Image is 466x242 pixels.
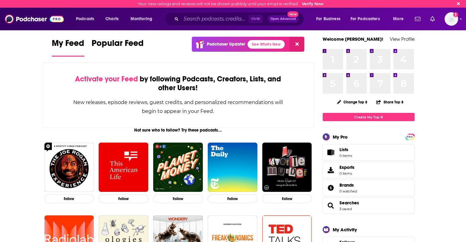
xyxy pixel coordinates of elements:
[72,14,102,24] button: open menu
[339,154,352,158] span: 0 items
[339,147,352,152] span: Lists
[170,12,310,26] div: Search podcasts, credits, & more...
[99,194,148,203] button: Follow
[44,194,94,203] button: Follow
[339,165,354,170] span: Exports
[131,15,152,23] span: Monitoring
[75,74,138,84] span: Activate your Feed
[406,135,414,139] span: PRO
[412,14,423,24] a: Show notifications dropdown
[325,184,337,192] a: Brands
[248,15,263,23] span: Ctrl K
[153,194,203,203] button: Follow
[268,15,299,23] button: Open AdvancedNew
[333,98,371,106] button: Change Top 8
[339,207,352,211] a: 3 saved
[406,134,414,139] a: PRO
[376,96,403,108] button: Share Top 8
[323,113,415,121] a: Create My Top 8
[325,148,337,157] span: Lists
[92,38,144,57] a: Popular Feed
[207,42,245,47] p: Podchaser Update!
[42,128,314,133] div: Not sure who to follow? Try these podcasts...
[316,15,340,23] span: For Business
[126,14,160,24] button: open menu
[52,38,84,57] a: My Feed
[92,38,144,52] span: Popular Feed
[339,189,357,193] a: 0 watched
[325,201,337,210] a: Searches
[350,15,380,23] span: For Podcasters
[339,200,359,206] a: Searches
[347,14,389,24] button: open menu
[101,14,122,24] a: Charts
[339,182,357,188] a: Brands
[262,143,312,192] img: My Favorite Murder with Karen Kilgariff and Georgia Hardstark
[287,11,298,17] span: New
[325,166,337,174] span: Exports
[453,12,458,17] svg: Email not verified
[445,12,458,26] img: User Profile
[153,143,203,192] img: Planet Money
[333,227,357,233] div: My Activity
[208,143,257,192] img: The Daily
[271,17,296,20] span: Open Advanced
[105,15,119,23] span: Charts
[208,194,257,203] button: Follow
[5,13,64,25] img: Podchaser - Follow, Share and Rate Podcasts
[302,2,324,6] a: Verify Now
[390,36,415,42] a: View Profile
[323,180,415,196] span: Brands
[181,14,248,24] input: Search podcasts, credits, & more...
[248,40,285,49] a: See What's New
[138,2,324,6] div: Your new ratings and reviews will not be shown publicly until your email is verified.
[99,143,148,192] img: This American Life
[323,197,415,214] span: Searches
[333,134,348,140] div: My Pro
[73,98,283,116] div: New releases, episode reviews, guest credits, and personalized recommendations will begin to appe...
[73,75,283,92] div: by following Podcasts, Creators, Lists, and other Users!
[445,12,458,26] span: Logged in as MelissaPS
[428,14,437,24] a: Show notifications dropdown
[76,15,94,23] span: Podcasts
[339,147,348,152] span: Lists
[323,162,415,178] a: Exports
[339,171,354,176] span: 0 items
[44,143,94,192] img: The Joe Rogan Experience
[323,36,383,42] a: Welcome [PERSON_NAME]!
[445,12,458,26] button: Show profile menu
[393,15,403,23] span: More
[323,144,415,161] a: Lists
[262,194,312,203] button: Follow
[312,14,348,24] button: open menu
[389,14,411,24] button: open menu
[339,182,354,188] span: Brands
[52,38,84,52] span: My Feed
